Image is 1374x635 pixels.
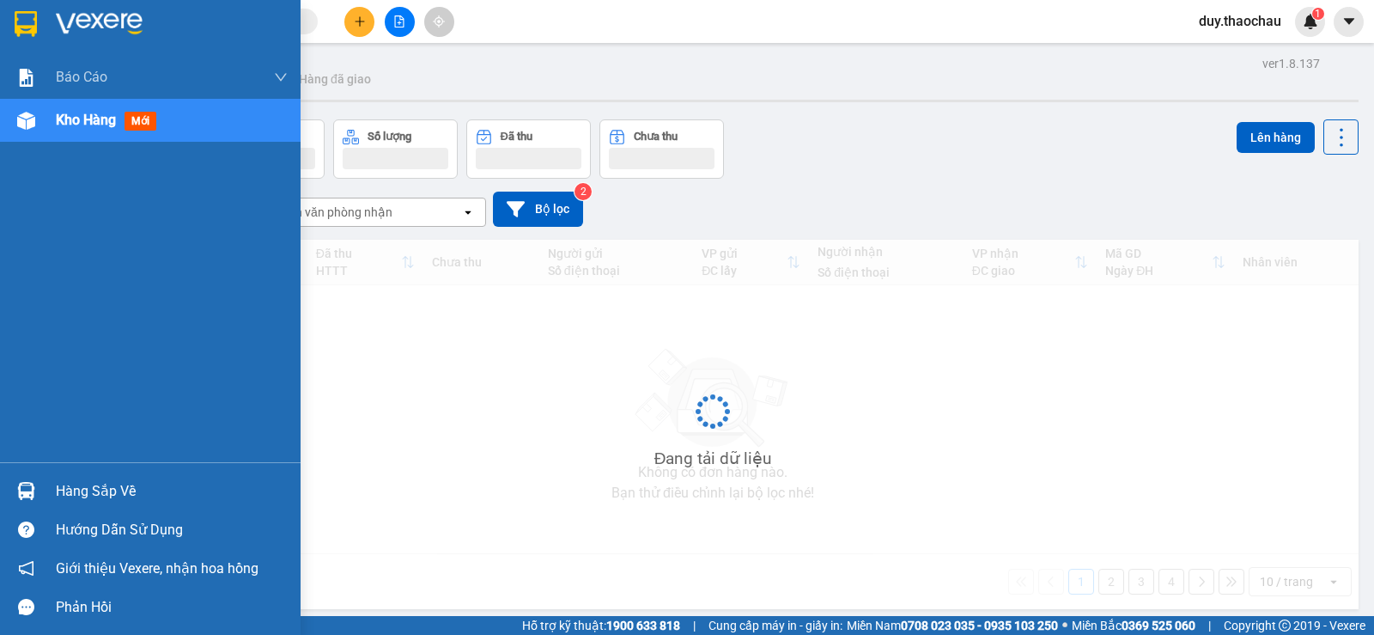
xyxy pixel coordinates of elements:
[493,192,583,227] button: Bộ lọc
[433,15,445,27] span: aim
[125,112,156,131] span: mới
[1237,122,1315,153] button: Lên hàng
[17,69,35,87] img: solution-icon
[501,131,532,143] div: Đã thu
[522,616,680,635] span: Hỗ trợ kỹ thuật:
[901,619,1058,632] strong: 0708 023 035 - 0935 103 250
[368,131,411,143] div: Số lượng
[285,58,385,100] button: Hàng đã giao
[1185,10,1295,32] span: duy.thaochau
[424,7,454,37] button: aim
[15,11,37,37] img: logo-vxr
[599,119,724,179] button: Chưa thu
[17,482,35,500] img: warehouse-icon
[274,70,288,84] span: down
[274,204,392,221] div: Chọn văn phòng nhận
[654,446,772,472] div: Đang tải dữ liệu
[56,558,258,579] span: Giới thiệu Vexere, nhận hoa hồng
[575,183,592,200] sup: 2
[56,479,288,504] div: Hàng sắp về
[466,119,591,179] button: Đã thu
[56,517,288,543] div: Hướng dẫn sử dụng
[1279,620,1291,632] span: copyright
[354,15,366,27] span: plus
[18,522,34,538] span: question-circle
[1262,54,1320,73] div: ver 1.8.137
[847,616,1058,635] span: Miền Nam
[1208,616,1211,635] span: |
[1122,619,1195,632] strong: 0369 525 060
[333,119,458,179] button: Số lượng
[393,15,405,27] span: file-add
[1072,616,1195,635] span: Miền Bắc
[461,205,475,219] svg: open
[56,112,116,128] span: Kho hàng
[1062,622,1067,629] span: ⚪️
[1312,8,1324,20] sup: 1
[17,112,35,130] img: warehouse-icon
[1303,14,1318,29] img: icon-new-feature
[56,66,107,88] span: Báo cáo
[606,619,680,632] strong: 1900 633 818
[708,616,842,635] span: Cung cấp máy in - giấy in:
[1315,8,1321,20] span: 1
[1334,7,1364,37] button: caret-down
[344,7,374,37] button: plus
[18,599,34,615] span: message
[18,560,34,577] span: notification
[693,616,696,635] span: |
[56,595,288,620] div: Phản hồi
[1341,14,1357,29] span: caret-down
[385,7,415,37] button: file-add
[634,131,678,143] div: Chưa thu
